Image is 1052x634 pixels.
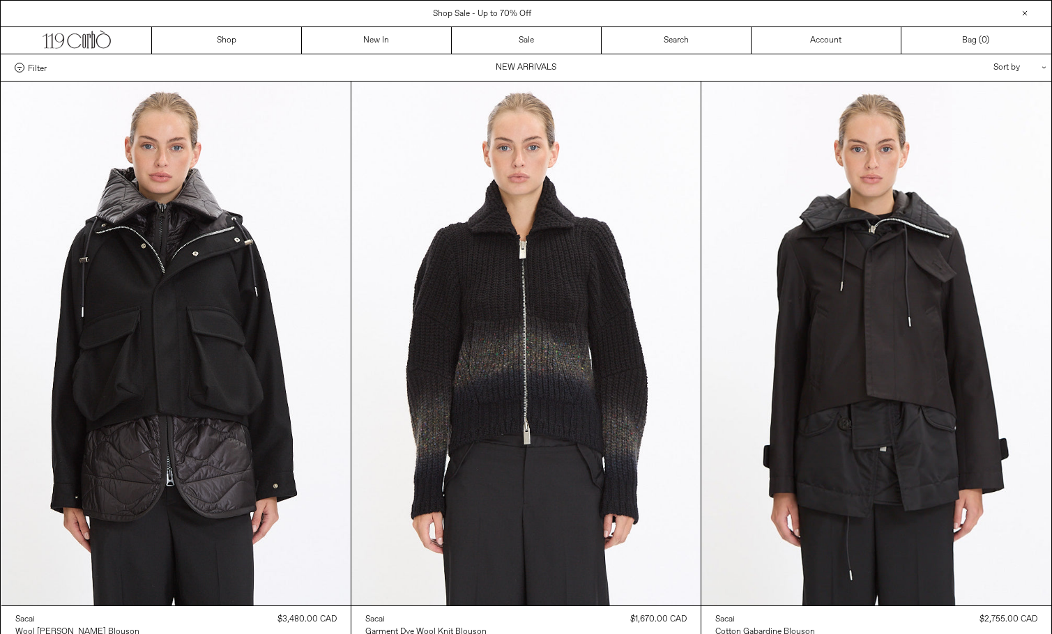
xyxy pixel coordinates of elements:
[433,8,531,20] a: Shop Sale - Up to 70% Off
[912,54,1037,81] div: Sort by
[15,614,35,626] div: Sacai
[901,27,1051,54] a: Bag ()
[277,613,337,626] div: $3,480.00 CAD
[351,82,701,605] img: Sacai Garment Dye Wool
[302,27,452,54] a: New In
[715,614,735,626] div: Sacai
[979,613,1037,626] div: $2,755.00 CAD
[752,27,901,54] a: Account
[365,613,487,626] a: Sacai
[1,82,351,605] img: Sacai Wool Melton Blouson
[15,613,139,626] a: Sacai
[602,27,752,54] a: Search
[365,614,385,626] div: Sacai
[452,27,602,54] a: Sale
[630,613,687,626] div: $1,670.00 CAD
[982,35,986,46] span: 0
[715,613,815,626] a: Sacai
[28,63,47,72] span: Filter
[152,27,302,54] a: Shop
[982,34,989,47] span: )
[701,82,1051,605] img: Sacai Cotton Gabardine Blouson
